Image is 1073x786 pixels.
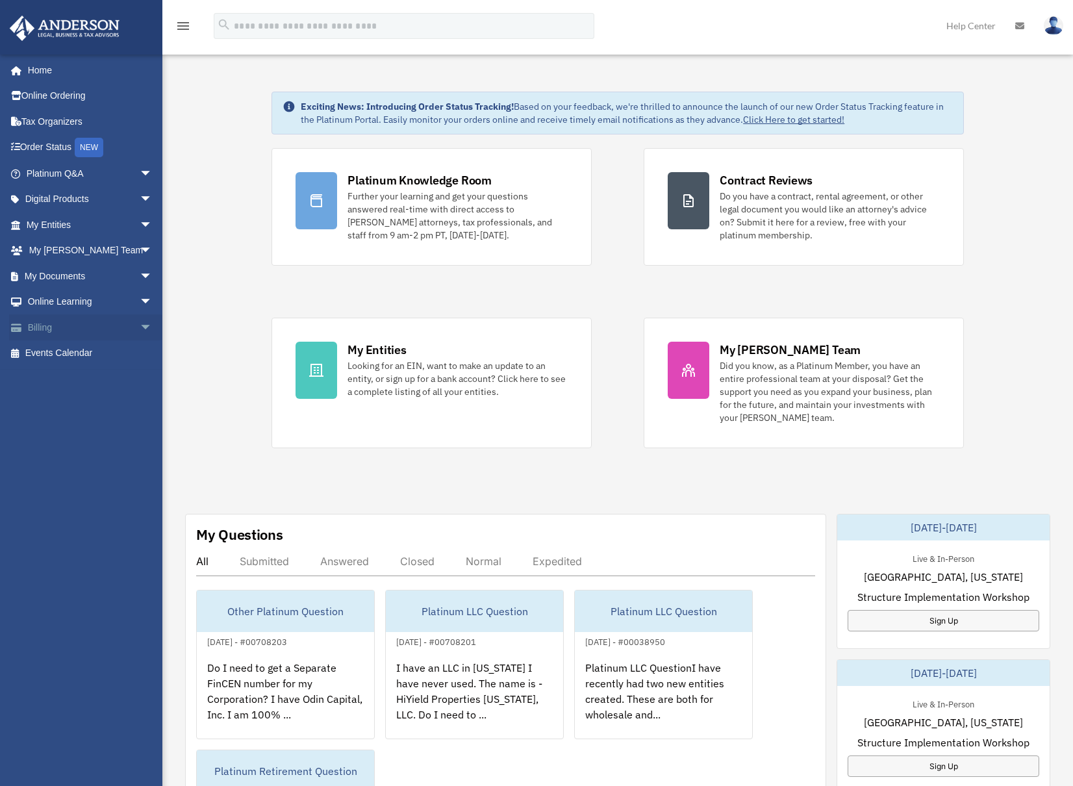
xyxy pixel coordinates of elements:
[848,755,1039,777] a: Sign Up
[644,318,964,448] a: My [PERSON_NAME] Team Did you know, as a Platinum Member, you have an entire professional team at...
[140,160,166,187] span: arrow_drop_down
[864,569,1023,585] span: [GEOGRAPHIC_DATA], [US_STATE]
[385,590,564,739] a: Platinum LLC Question[DATE] - #00708201I have an LLC in [US_STATE] I have never used. The name is...
[575,650,752,751] div: Platinum LLC QuestionI have recently had two new entities created. These are both for wholesale a...
[386,650,563,751] div: I have an LLC in [US_STATE] I have never used. The name is - HiYield Properties [US_STATE], LLC. ...
[271,148,592,266] a: Platinum Knowledge Room Further your learning and get your questions answered real-time with dire...
[720,359,940,424] div: Did you know, as a Platinum Member, you have an entire professional team at your disposal? Get th...
[140,289,166,316] span: arrow_drop_down
[644,148,964,266] a: Contract Reviews Do you have a contract, rental agreement, or other legal document you would like...
[347,359,568,398] div: Looking for an EIN, want to make an update to an entity, or sign up for a bank account? Click her...
[400,555,435,568] div: Closed
[857,735,1029,750] span: Structure Implementation Workshop
[75,138,103,157] div: NEW
[140,238,166,264] span: arrow_drop_down
[743,114,844,125] a: Click Here to get started!
[240,555,289,568] div: Submitted
[9,314,172,340] a: Billingarrow_drop_down
[1044,16,1063,35] img: User Pic
[175,23,191,34] a: menu
[575,590,752,632] div: Platinum LLC Question
[320,555,369,568] div: Answered
[6,16,123,41] img: Anderson Advisors Platinum Portal
[9,134,172,161] a: Order StatusNEW
[9,186,172,212] a: Digital Productsarrow_drop_down
[9,57,166,83] a: Home
[9,83,172,109] a: Online Ordering
[720,190,940,242] div: Do you have a contract, rental agreement, or other legal document you would like an attorney's ad...
[864,715,1023,730] span: [GEOGRAPHIC_DATA], [US_STATE]
[837,514,1050,540] div: [DATE]-[DATE]
[301,101,514,112] strong: Exciting News: Introducing Order Status Tracking!
[197,590,374,632] div: Other Platinum Question
[347,190,568,242] div: Further your learning and get your questions answered real-time with direct access to [PERSON_NAM...
[196,590,375,739] a: Other Platinum Question[DATE] - #00708203Do I need to get a Separate FinCEN number for my Corpora...
[196,555,208,568] div: All
[196,525,283,544] div: My Questions
[902,551,985,564] div: Live & In-Person
[140,212,166,238] span: arrow_drop_down
[140,186,166,213] span: arrow_drop_down
[9,238,172,264] a: My [PERSON_NAME] Teamarrow_drop_down
[9,340,172,366] a: Events Calendar
[386,634,486,648] div: [DATE] - #00708201
[301,100,953,126] div: Based on your feedback, we're thrilled to announce the launch of our new Order Status Tracking fe...
[217,18,231,32] i: search
[837,660,1050,686] div: [DATE]-[DATE]
[9,108,172,134] a: Tax Organizers
[466,555,501,568] div: Normal
[347,342,406,358] div: My Entities
[175,18,191,34] i: menu
[574,590,753,739] a: Platinum LLC Question[DATE] - #00038950Platinum LLC QuestionI have recently had two new entities ...
[902,696,985,710] div: Live & In-Person
[848,610,1039,631] a: Sign Up
[140,263,166,290] span: arrow_drop_down
[857,589,1029,605] span: Structure Implementation Workshop
[9,289,172,315] a: Online Learningarrow_drop_down
[9,160,172,186] a: Platinum Q&Aarrow_drop_down
[197,634,297,648] div: [DATE] - #00708203
[140,314,166,341] span: arrow_drop_down
[720,342,861,358] div: My [PERSON_NAME] Team
[9,263,172,289] a: My Documentsarrow_drop_down
[347,172,492,188] div: Platinum Knowledge Room
[533,555,582,568] div: Expedited
[386,590,563,632] div: Platinum LLC Question
[197,650,374,751] div: Do I need to get a Separate FinCEN number for my Corporation? I have Odin Capital, Inc. I am 100%...
[271,318,592,448] a: My Entities Looking for an EIN, want to make an update to an entity, or sign up for a bank accoun...
[720,172,813,188] div: Contract Reviews
[575,634,675,648] div: [DATE] - #00038950
[9,212,172,238] a: My Entitiesarrow_drop_down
